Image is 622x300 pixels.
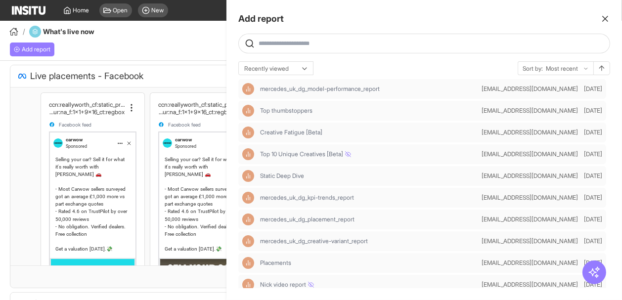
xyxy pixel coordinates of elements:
[260,172,478,180] span: Static Deep Dive
[584,281,602,289] div: 05-Aug-2025 12:22
[260,215,355,223] span: mercedes_uk_dg_placement_report
[242,105,254,117] div: Insights
[260,129,322,136] span: Creative Fatigue [Beta]
[482,194,578,202] span: [EMAIL_ADDRESS][DOMAIN_NAME]
[482,172,578,180] span: [EMAIL_ADDRESS][DOMAIN_NAME]
[584,259,602,267] span: [DATE]
[260,237,478,245] span: mercedes_uk_dg_creative-variant_report
[242,257,254,269] div: Insights
[260,194,478,202] span: mercedes_uk_dg_kpi-trends_report
[242,235,254,247] div: Insights
[482,150,578,158] span: [EMAIL_ADDRESS][DOMAIN_NAME]
[584,129,602,136] div: 08-Aug-2025 13:02
[260,150,351,158] span: Top 10 Unique Creatives [Beta]
[584,107,602,115] div: 08-Aug-2025 13:02
[260,281,314,289] span: Nick video report
[482,215,578,223] span: [EMAIL_ADDRESS][DOMAIN_NAME]
[260,129,478,136] span: Creative Fatigue [Beta]
[260,150,478,158] span: Top 10 Unique Creatives [Beta]
[482,107,578,115] span: [EMAIL_ADDRESS][DOMAIN_NAME]
[523,65,543,73] span: Sort by:
[584,172,602,180] span: [DATE]
[584,237,602,245] span: [DATE]
[584,129,602,136] span: [DATE]
[584,259,602,267] div: 06-Aug-2025 17:09
[260,172,304,180] span: Static Deep Dive
[260,194,354,202] span: mercedes_uk_dg_kpi-trends_report
[584,172,602,180] div: 08-Aug-2025 13:02
[260,281,478,289] span: Nick video report
[242,192,254,204] div: Insights
[260,85,380,93] span: mercedes_uk_dg_model-performance_report
[584,150,602,158] span: [DATE]
[242,170,254,182] div: Insights
[260,215,478,223] span: mercedes_uk_dg_placement_report
[482,237,578,245] span: [EMAIL_ADDRESS][DOMAIN_NAME]
[482,129,578,136] span: [EMAIL_ADDRESS][DOMAIN_NAME]
[242,127,254,138] div: Insights
[482,85,578,93] span: [EMAIL_ADDRESS][DOMAIN_NAME]
[242,214,254,225] div: Insights
[584,215,602,223] div: 08-Aug-2025 12:53
[584,150,602,158] div: 08-Aug-2025 13:02
[482,259,578,267] span: [EMAIL_ADDRESS][DOMAIN_NAME]
[584,194,602,202] div: 08-Aug-2025 12:54
[242,83,254,95] div: Insights
[584,237,602,245] div: 08-Aug-2025 12:52
[584,215,602,223] span: [DATE]
[482,281,578,289] span: [EMAIL_ADDRESS][DOMAIN_NAME]
[238,12,284,26] h3: Add report
[242,279,254,291] div: Insights
[242,148,254,160] div: Insights
[584,107,602,115] span: [DATE]
[260,107,478,115] span: Top thumbstoppers
[260,259,291,267] span: Placements
[584,194,602,202] span: [DATE]
[584,281,602,289] span: [DATE]
[584,85,602,93] div: 08-Aug-2025 13:03
[260,237,368,245] span: mercedes_uk_dg_creative-variant_report
[260,85,478,93] span: mercedes_uk_dg_model-performance_report
[260,107,312,115] span: Top thumbstoppers
[584,85,602,93] span: [DATE]
[260,259,478,267] span: Placements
